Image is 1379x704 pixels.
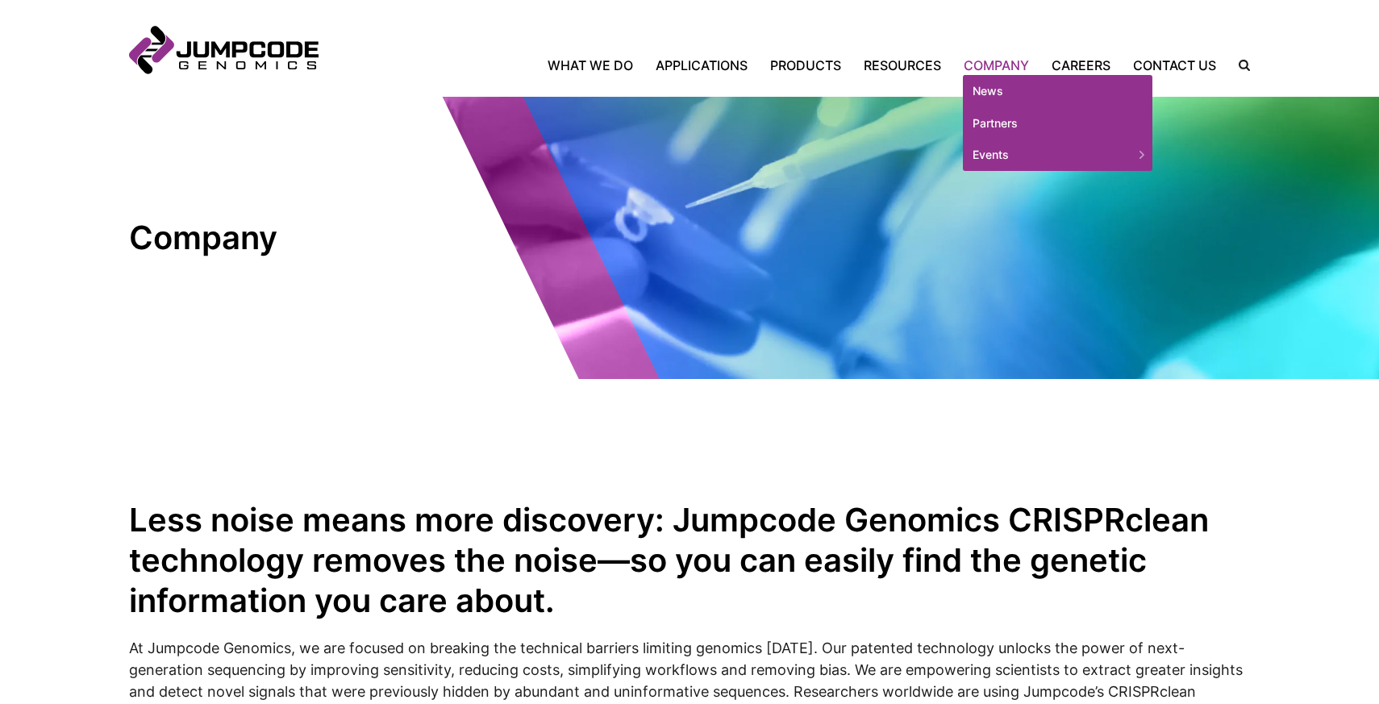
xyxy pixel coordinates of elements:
a: Partners [963,107,1152,140]
a: News [963,75,1152,107]
a: Contact Us [1122,56,1227,75]
a: Company [952,56,1040,75]
a: Applications [644,56,759,75]
a: Careers [1040,56,1122,75]
h1: Company [129,218,419,258]
label: Search the site. [1227,60,1250,71]
a: Products [759,56,852,75]
a: What We Do [548,56,644,75]
a: Resources [852,56,952,75]
nav: Primary Navigation [319,56,1227,75]
strong: Less noise means more discovery: Jumpcode Genomics CRISPRclean technology removes the noise—so yo... [129,500,1209,620]
a: Events [963,139,1152,171]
